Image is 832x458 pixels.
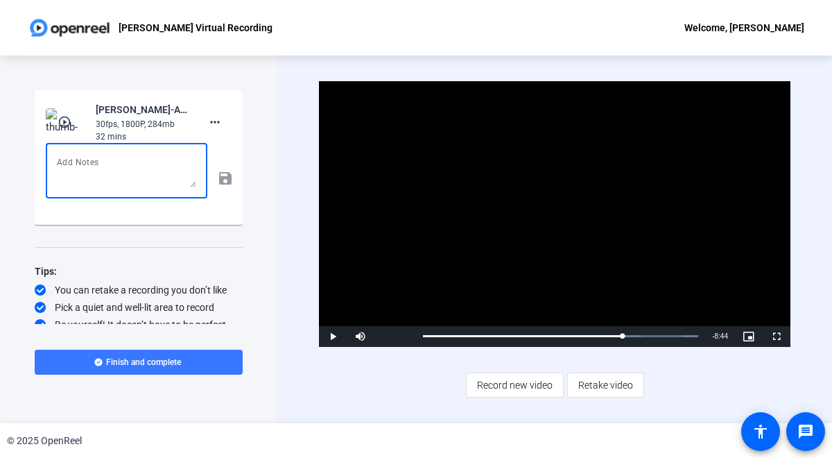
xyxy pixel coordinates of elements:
[28,14,112,42] img: OpenReel logo
[106,357,181,368] span: Finish and complete
[319,326,347,347] button: Play
[96,101,189,118] div: [PERSON_NAME]-ANPL6325-[PERSON_NAME]-s Virtual Recording-1756846736831-screen
[347,326,374,347] button: Mute
[35,283,243,297] div: You can retake a recording you don’t like
[35,300,243,314] div: Pick a quiet and well-lit area to record
[119,19,272,36] p: [PERSON_NAME] Virtual Recording
[58,115,74,129] mat-icon: play_circle_outline
[207,114,223,130] mat-icon: more_horiz
[567,373,644,398] button: Retake video
[763,326,790,347] button: Fullscreen
[96,130,189,143] div: 32 mins
[7,434,82,448] div: © 2025 OpenReel
[466,373,564,398] button: Record new video
[96,118,189,130] div: 30fps, 1800P, 284mb
[477,372,553,398] span: Record new video
[712,332,714,340] span: -
[423,335,698,337] div: Progress Bar
[797,423,814,440] mat-icon: message
[46,108,87,136] img: thumb-nail
[35,350,243,375] button: Finish and complete
[684,19,804,36] div: Welcome, [PERSON_NAME]
[715,332,728,340] span: 8:44
[735,326,763,347] button: Picture-in-Picture
[35,318,243,332] div: Be yourself! It doesn’t have to be perfect
[578,372,633,398] span: Retake video
[319,81,790,347] div: Video Player
[35,263,243,280] div: Tips:
[752,423,769,440] mat-icon: accessibility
